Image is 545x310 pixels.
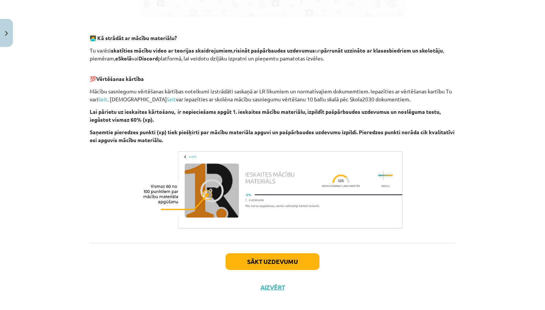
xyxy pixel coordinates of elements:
button: Sākt uzdevumu [226,253,319,270]
strong: risināt pašpārbaudes uzdevumus [234,47,315,54]
p: Mācību sasniegumu vērtēšanas kārtības noteikumi izstrādāti saskaņā ar LR likumiem un normatīvajie... [90,87,455,103]
b: Vērtēšanas kārtība [96,75,144,82]
a: šeit [98,96,107,102]
img: icon-close-lesson-0947bae3869378f0d4975bcd49f059093ad1ed9edebbc8119c70593378902aed.svg [5,31,8,36]
button: Aizvērt [258,284,287,291]
strong: 🧑‍💻 Kā strādāt ar mācību materiālu? [90,34,177,41]
strong: eSkolā [115,55,132,62]
b: Lai pārietu uz ieskaites kārtošanu, ir nepieciešams apgūt 1. ieskaites mācību materiālu, izpildīt... [90,108,441,123]
strong: skatīties mācību video ar teorijas skaidrojumiem [111,47,232,54]
b: Saņemtie pieredzes punkti (xp) tiek piešķirti par mācību materiāla apguvi un pašpārbaudes uzdevum... [90,129,455,143]
a: šeit [167,96,176,102]
strong: Discord [139,55,158,62]
strong: pārrunāt uzzināto ar klasesbiedriem un skolotāju [321,47,443,54]
p: Tu varēsi , un , piemēram, vai platformā, lai veidotu dziļāku izpratni un pieņemtu pamatotas izvē... [90,46,455,62]
p: 💯 [90,67,455,83]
